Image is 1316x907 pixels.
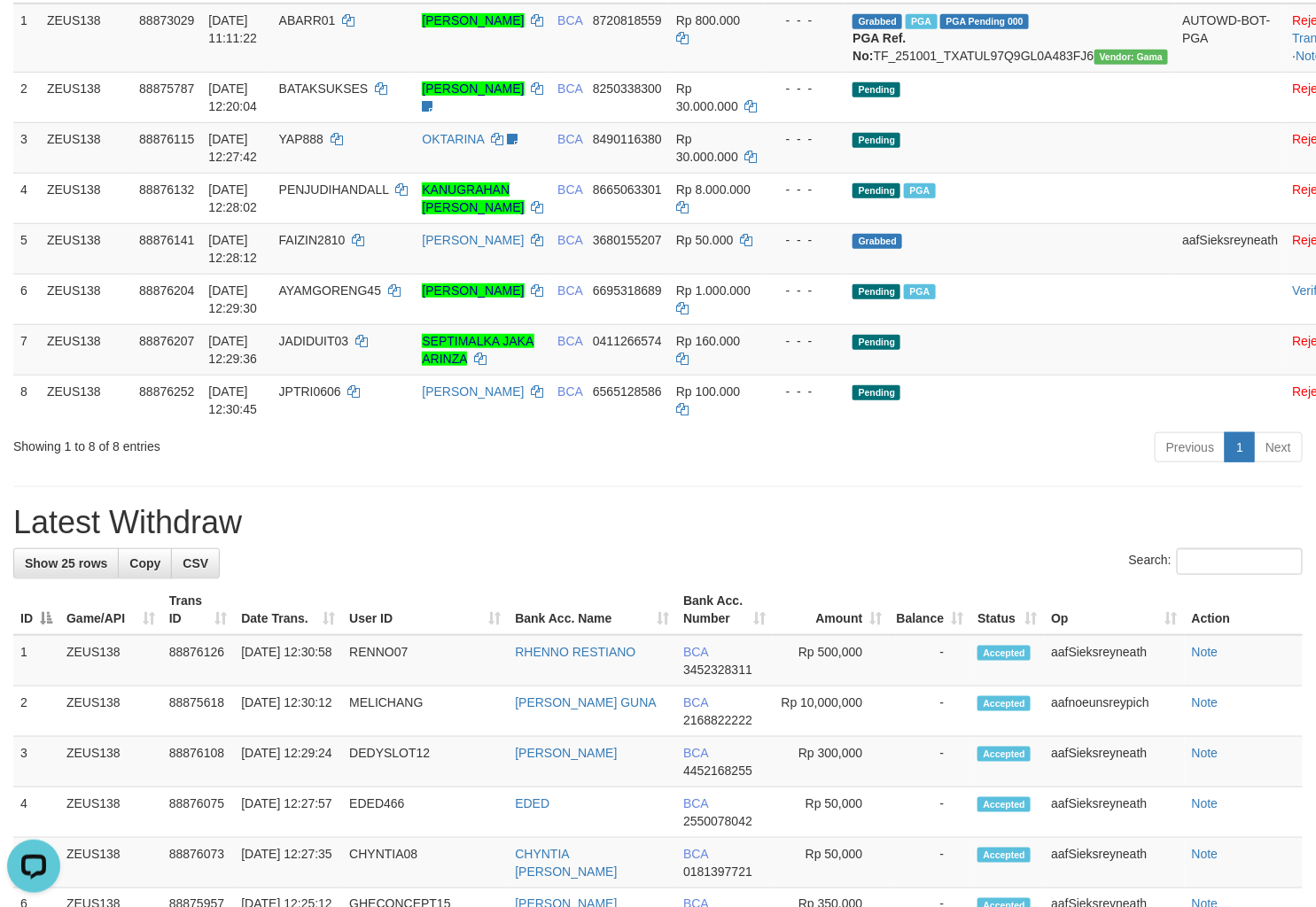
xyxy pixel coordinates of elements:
td: Rp 50,000 [773,787,889,838]
th: Amount: activate to sort column ascending [773,585,889,635]
span: BCA [683,746,708,760]
span: Copy 8490116380 to clipboard [593,132,662,146]
td: Rp 300,000 [773,737,889,787]
td: - [889,635,970,686]
span: Rp 800.000 [676,13,740,27]
td: 88876108 [162,737,235,787]
span: Copy 3680155207 to clipboard [593,233,662,247]
span: Copy 2168822222 to clipboard [683,713,752,727]
th: ID: activate to sort column descending [13,585,59,635]
a: Note [1192,645,1219,659]
th: User ID: activate to sort column ascending [342,585,508,635]
td: 6 [13,274,40,324]
td: ZEUS138 [59,686,162,737]
a: [PERSON_NAME] GUNA [515,695,656,709]
span: Pending [853,284,900,299]
span: [DATE] 12:27:42 [208,132,257,164]
span: Copy 8665063301 to clipboard [593,182,662,197]
span: Copy 8250338300 to clipboard [593,81,662,96]
td: 88875618 [162,686,235,737]
td: 3 [13,122,40,173]
span: BCA [683,847,708,861]
td: ZEUS138 [40,72,132,122]
td: 7 [13,324,40,375]
span: BCA [557,233,582,247]
td: 4 [13,787,59,838]
a: SEPTIMALKA JAKA ARINZA [422,334,533,366]
a: OKTARINA [422,132,484,146]
span: Copy 0181397721 to clipboard [683,864,752,879]
span: Copy 2550078042 to clipboard [683,814,752,828]
td: ZEUS138 [40,274,132,324]
b: PGA Ref. No: [853,31,906,63]
span: BCA [557,132,582,146]
span: Grabbed [853,14,902,29]
span: JPTRI0606 [279,384,341,399]
span: 88876207 [139,334,194,348]
td: EDED466 [342,787,508,838]
td: Rp 500,000 [773,635,889,686]
td: [DATE] 12:27:35 [234,838,342,888]
td: aafSieksreyneath [1044,737,1184,787]
span: BCA [557,334,582,348]
td: [DATE] 12:27:57 [234,787,342,838]
a: [PERSON_NAME] [422,384,524,399]
td: CHYNTIA08 [342,838,508,888]
a: 1 [1225,432,1255,462]
span: Rp 160.000 [676,334,740,348]
td: ZEUS138 [40,223,132,274]
span: Rp 1.000.000 [676,283,751,298]
td: ZEUS138 [40,375,132,425]
td: ZEUS138 [40,122,132,173]
span: FAIZIN2810 [279,233,346,247]
th: Balance: activate to sort column ascending [889,585,970,635]
td: ZEUS138 [59,635,162,686]
span: YAP888 [279,132,323,146]
td: 1 [13,635,59,686]
span: 88876252 [139,384,194,399]
td: [DATE] 12:29:24 [234,737,342,787]
span: Copy 6565128586 to clipboard [593,384,662,399]
h1: Latest Withdraw [13,505,1303,540]
td: [DATE] 12:30:58 [234,635,342,686]
span: BCA [557,13,582,27]
span: Rp 30.000.000 [676,132,738,164]
div: - - - [772,181,839,198]
span: 88876132 [139,182,194,197]
span: BCA [683,695,708,709]
button: Open LiveChat chat widget [7,7,60,60]
span: Marked by aafnoeunsreypich [904,284,935,299]
td: 1 [13,4,40,73]
a: Copy [118,548,172,578]
a: Note [1192,796,1219,810]
span: BCA [557,182,582,197]
span: 88876115 [139,132,194,146]
td: TF_251001_TXATUL97Q9GL0A483FJ6 [845,4,1175,73]
span: [DATE] 12:30:45 [208,384,257,416]
td: aafnoeunsreypich [1044,686,1184,737]
span: Vendor URL: https://trx31.1velocity.biz [1094,50,1169,65]
td: ZEUS138 [40,324,132,375]
span: BATAKSUKSES [279,81,369,96]
a: KANUGRAHAN [PERSON_NAME] [422,182,524,214]
span: 88876141 [139,233,194,247]
div: - - - [772,80,839,97]
span: Accepted [977,848,1031,863]
a: [PERSON_NAME] [422,233,524,247]
a: [PERSON_NAME] [422,283,524,298]
td: - [889,737,970,787]
th: Date Trans.: activate to sort column ascending [234,585,342,635]
td: [DATE] 12:30:12 [234,686,342,737]
span: PGA Pending [940,14,1029,29]
th: Bank Acc. Name: activate to sort column ascending [508,585,676,635]
span: Rp 50.000 [676,233,734,247]
td: - [889,838,970,888]
span: Copy 3452328311 to clipboard [683,663,752,677]
a: [PERSON_NAME] [422,13,524,27]
td: ZEUS138 [59,838,162,888]
div: - - - [772,130,839,148]
span: Rp 8.000.000 [676,182,751,197]
td: AUTOWD-BOT-PGA [1175,4,1285,73]
span: 88876204 [139,283,194,298]
a: RHENNO RESTIANO [515,645,635,659]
